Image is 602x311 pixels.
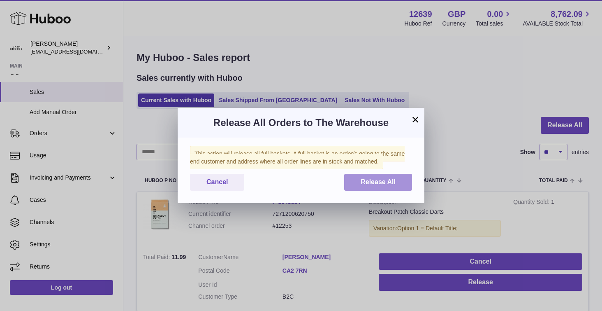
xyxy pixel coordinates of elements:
[190,174,244,191] button: Cancel
[190,116,412,129] h3: Release All Orders to The Warehouse
[344,174,412,191] button: Release All
[206,178,228,185] span: Cancel
[190,146,405,169] span: This action will release all full baskets. A full basket is an order/s going to the same end cust...
[410,115,420,124] button: ×
[361,178,396,185] span: Release All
